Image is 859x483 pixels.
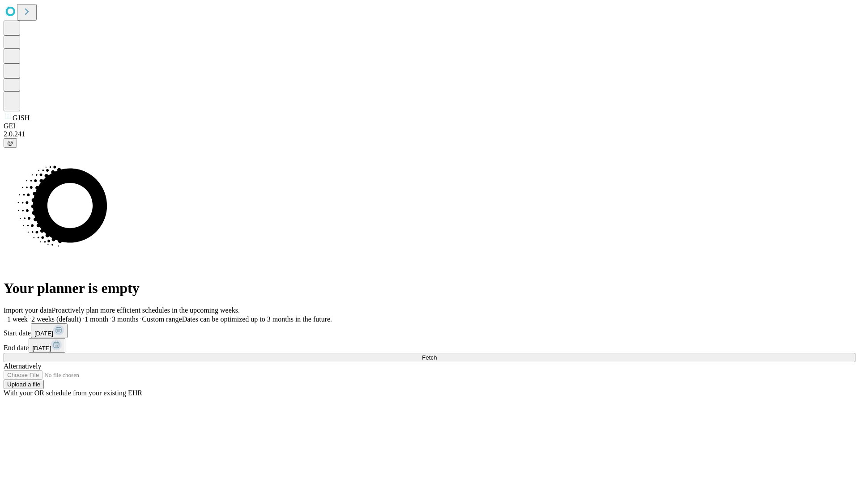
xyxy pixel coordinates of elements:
div: 2.0.241 [4,130,855,138]
span: 2 weeks (default) [31,315,81,323]
button: [DATE] [29,338,65,353]
span: Alternatively [4,362,41,370]
span: 1 week [7,315,28,323]
div: Start date [4,323,855,338]
span: @ [7,140,13,146]
span: GJSH [13,114,30,122]
span: With your OR schedule from your existing EHR [4,389,142,397]
span: 1 month [85,315,108,323]
div: End date [4,338,855,353]
button: @ [4,138,17,148]
h1: Your planner is empty [4,280,855,297]
div: GEI [4,122,855,130]
span: Import your data [4,306,52,314]
button: Fetch [4,353,855,362]
span: Proactively plan more efficient schedules in the upcoming weeks. [52,306,240,314]
span: Fetch [422,354,437,361]
span: 3 months [112,315,138,323]
span: [DATE] [32,345,51,352]
span: [DATE] [34,330,53,337]
span: Dates can be optimized up to 3 months in the future. [182,315,332,323]
button: [DATE] [31,323,68,338]
button: Upload a file [4,380,44,389]
span: Custom range [142,315,182,323]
